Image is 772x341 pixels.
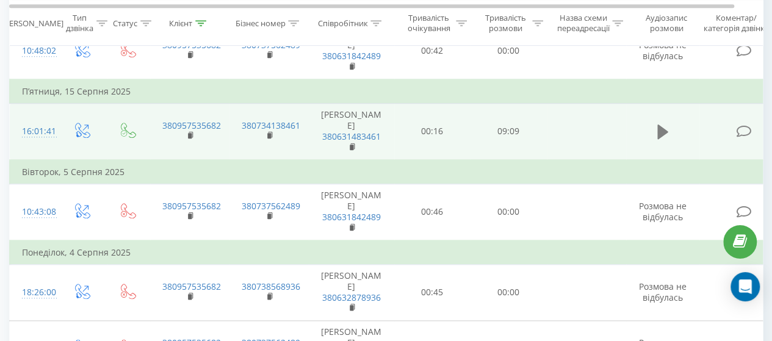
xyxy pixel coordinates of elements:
td: 00:00 [471,184,547,240]
td: 00:16 [394,104,471,160]
a: 380957535682 [162,281,221,292]
a: 380738568936 [242,281,300,292]
div: Коментар/категорія дзвінка [701,13,772,34]
div: Статус [113,18,137,28]
span: Розмова не відбулась [639,281,687,303]
div: Тип дзвінка [66,13,93,34]
td: [PERSON_NAME] [309,264,394,320]
div: Тривалість розмови [481,13,529,34]
div: 10:43:08 [22,200,46,224]
a: 380632878936 [322,292,381,303]
td: 00:45 [394,264,471,320]
td: 00:46 [394,184,471,240]
td: 00:00 [471,23,547,79]
td: 00:00 [471,264,547,320]
a: 380631842489 [322,211,381,223]
div: Назва схеми переадресації [557,13,609,34]
td: 09:09 [471,104,547,160]
a: 380957535682 [162,120,221,131]
td: 00:42 [394,23,471,79]
a: 380631483461 [322,131,381,142]
a: 380737562489 [242,200,300,212]
div: Клієнт [169,18,192,28]
div: Бізнес номер [235,18,285,28]
td: [PERSON_NAME] [309,184,394,240]
a: 380734138461 [242,120,300,131]
div: Співробітник [317,18,367,28]
span: Розмова не відбулась [639,39,687,62]
div: 18:26:00 [22,281,46,304]
td: [PERSON_NAME] [309,104,394,160]
div: Open Intercom Messenger [731,272,760,301]
a: 380631842489 [322,50,381,62]
div: [PERSON_NAME] [2,18,63,28]
div: Аудіозапис розмови [637,13,696,34]
div: 16:01:41 [22,120,46,143]
td: [PERSON_NAME] [309,23,394,79]
div: 10:48:02 [22,39,46,63]
span: Розмова не відбулась [639,200,687,223]
div: Тривалість очікування [405,13,453,34]
a: 380957535682 [162,200,221,212]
